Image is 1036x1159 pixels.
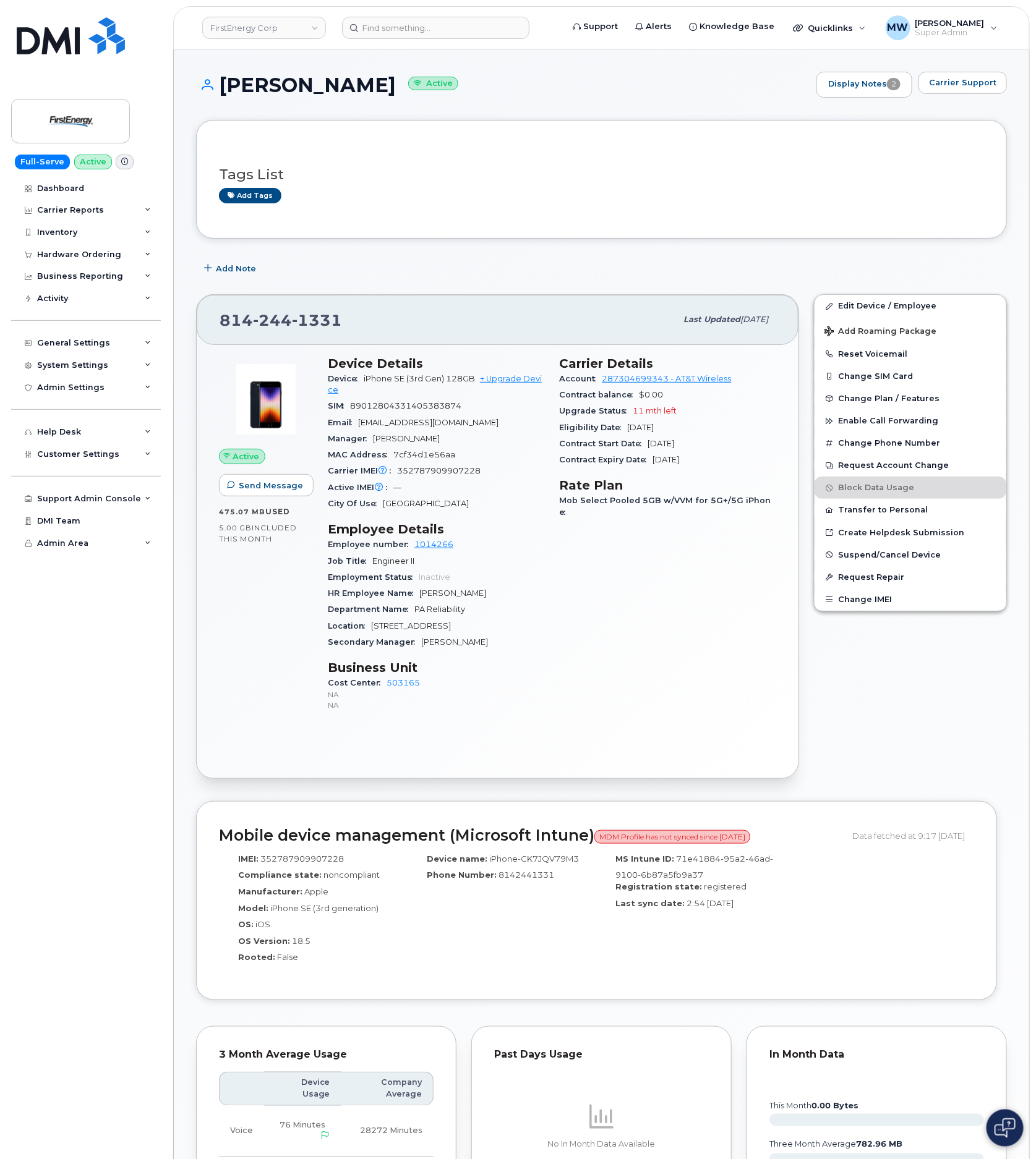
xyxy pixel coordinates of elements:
span: Device [328,374,364,383]
span: 89012804331405383874 [350,401,461,410]
span: 7cf34d1e56aa [393,450,455,459]
div: Data fetched at 9:17 [DATE] [852,824,974,847]
h2: Mobile device management (Microsoft Intune) [219,827,843,844]
span: Upgrade Status [560,406,633,415]
span: 76 Minutes [280,1121,325,1130]
th: Company Average [341,1072,434,1106]
span: 352787909907228 [260,854,344,864]
span: Contract Start Date [560,439,648,448]
span: Active [233,451,260,462]
span: PA Reliability [414,605,465,614]
span: iOS [255,919,270,929]
span: 8142441331 [499,870,554,880]
span: [PERSON_NAME] [419,588,486,598]
span: Carrier Support [929,77,996,88]
button: Change SIM Card [815,365,1006,388]
span: 475.07 MB [219,507,265,516]
span: registered [704,881,747,891]
span: — [393,483,401,492]
div: 3 Month Average Usage [219,1049,434,1061]
label: Model: [238,902,268,914]
span: 18.5 [292,936,310,946]
span: [EMAIL_ADDRESS][DOMAIN_NAME] [358,418,499,427]
span: [GEOGRAPHIC_DATA] [383,499,469,508]
span: noncompliant [323,870,380,880]
h3: Employee Details [328,522,545,537]
label: MS Intune ID: [616,853,675,865]
button: Carrier Support [918,72,1007,94]
span: Secondary Manager [328,637,421,647]
span: Enable Call Forwarding [838,417,938,426]
label: Last sync date: [616,898,685,909]
span: Account [560,374,602,383]
label: OS Version: [238,935,290,947]
td: Voice [219,1106,264,1158]
span: 5.00 GB [219,524,252,532]
span: [STREET_ADDRESS] [371,621,451,630]
span: Add Roaming Package [824,326,936,338]
button: Add Roaming Package [815,318,1006,343]
button: Request Account Change [815,454,1006,477]
img: image20231002-3703462-1angbar.jpeg [229,362,303,436]
span: City Of Use [328,499,383,508]
div: In Month Data [769,1049,984,1061]
label: Compliance state: [238,869,322,881]
span: Contract Expiry Date [560,455,653,464]
h3: Business Unit [328,660,545,675]
label: Rooted: [238,951,275,963]
h3: Rate Plan [560,478,777,493]
button: Add Note [196,257,267,279]
span: HR Employee Name [328,588,419,598]
span: Employee number [328,540,414,549]
span: Email [328,418,358,427]
span: 814 [220,311,342,329]
span: Active IMEI [328,483,393,492]
span: Inactive [419,572,450,582]
a: 287304699343 - AT&T Wireless [602,374,732,383]
button: Enable Call Forwarding [815,410,1006,432]
span: Last updated [683,315,740,324]
a: Edit Device / Employee [815,295,1006,317]
div: Past Days Usage [494,1049,709,1061]
button: Change Phone Number [815,432,1006,454]
h3: Device Details [328,356,545,371]
p: No In Month Data Available [494,1139,709,1150]
span: [DATE] [740,315,768,324]
span: 11 mth left [633,406,677,415]
a: Create Helpdesk Submission [815,522,1006,544]
span: Cost Center [328,678,387,687]
span: Apple [304,886,328,896]
span: 352787909907228 [397,466,481,475]
span: Contract balance [560,390,640,399]
button: Transfer to Personal [815,499,1006,521]
span: iPhone SE (3rd Gen) 128GB [364,374,475,383]
span: Carrier IMEI [328,466,397,475]
button: Request Repair [815,566,1006,588]
span: 71e41884-95a2-46ad-9100-6b87a5fb9a37 [616,854,774,880]
span: 2:54 [DATE] [687,898,734,908]
button: Suspend/Cancel Device [815,544,1006,566]
a: Display Notes2 [816,72,912,98]
img: Open chat [995,1118,1016,1138]
span: False [277,952,298,962]
button: Block Data Usage [815,477,1006,499]
span: Engineer II [372,556,414,566]
span: MAC Address [328,450,393,459]
span: 1331 [292,311,342,329]
p: NA [328,689,545,700]
span: Job Title [328,556,372,566]
button: Change IMEI [815,588,1006,611]
span: 2 [887,78,901,90]
span: SIM [328,401,350,410]
button: Change Plan / Features [815,388,1006,410]
span: MDM Profile has not synced since [DATE] [594,830,750,844]
span: [DATE] [628,423,654,432]
span: Change Plan / Features [838,394,940,403]
tspan: 782.96 MB [856,1140,902,1149]
span: Add Note [216,263,256,274]
span: [PERSON_NAME] [421,637,488,647]
td: 28272 Minutes [341,1106,434,1158]
span: $0.00 [640,390,664,399]
span: Employment Status [328,572,419,582]
label: OS: [238,919,254,930]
